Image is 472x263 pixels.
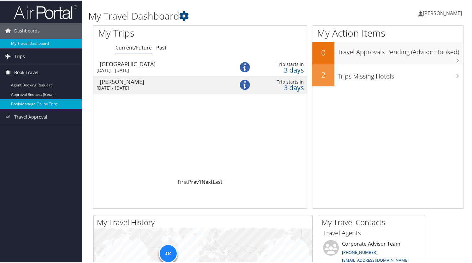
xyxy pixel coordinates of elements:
div: 410 [159,243,178,262]
h2: My Travel Contacts [322,216,425,227]
a: First [178,178,188,185]
div: [DATE] - [DATE] [97,85,225,90]
h2: 2 [312,69,334,79]
h3: Travel Agents [323,228,420,237]
a: 1 [199,178,202,185]
a: Last [213,178,222,185]
a: Prev [188,178,199,185]
div: [PERSON_NAME] [100,78,228,84]
a: 0Travel Approvals Pending (Advisor Booked) [312,42,463,64]
a: Past [156,44,167,50]
div: 3 days [259,67,304,72]
div: Trip starts in [259,79,304,84]
div: [DATE] - [DATE] [97,67,225,73]
a: Next [202,178,213,185]
div: 3 days [259,84,304,90]
a: [PHONE_NUMBER] [342,249,377,254]
a: [PERSON_NAME] [418,3,468,22]
a: [EMAIL_ADDRESS][DOMAIN_NAME] [342,257,409,262]
img: alert-flat-solid-info.png [240,61,250,72]
div: Trip starts in [259,61,304,67]
div: [GEOGRAPHIC_DATA] [100,61,228,66]
a: Current/Future [115,44,152,50]
h1: My Action Items [312,26,463,39]
span: Book Travel [14,64,38,80]
h3: Trips Missing Hotels [338,68,463,80]
span: Trips [14,48,25,64]
img: alert-flat-solid-info.png [240,79,250,89]
span: Travel Approval [14,108,47,124]
h3: Travel Approvals Pending (Advisor Booked) [338,44,463,56]
span: Dashboards [14,22,40,38]
h2: 0 [312,47,334,57]
img: airportal-logo.png [14,4,77,19]
h1: My Trips [98,26,213,39]
span: [PERSON_NAME] [423,9,462,16]
a: 2Trips Missing Hotels [312,64,463,86]
h1: My Travel Dashboard [88,9,342,22]
h2: My Travel History [97,216,312,227]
